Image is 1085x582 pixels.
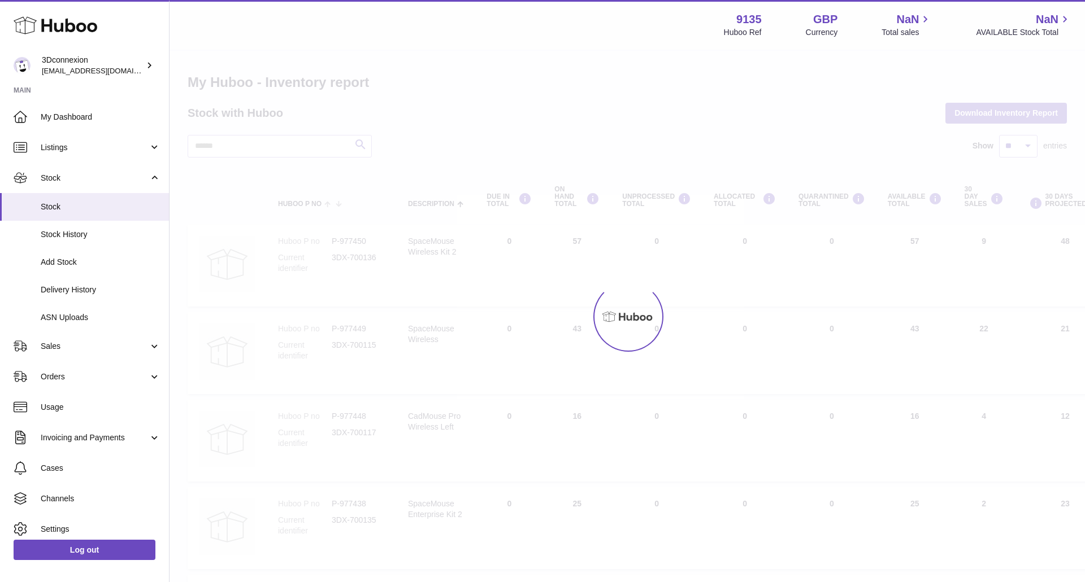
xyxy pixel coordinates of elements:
[976,27,1071,38] span: AVAILABLE Stock Total
[41,341,149,352] span: Sales
[41,285,160,295] span: Delivery History
[813,12,837,27] strong: GBP
[896,12,919,27] span: NaN
[41,493,160,504] span: Channels
[882,27,932,38] span: Total sales
[14,540,155,560] a: Log out
[41,142,149,153] span: Listings
[41,524,160,535] span: Settings
[976,12,1071,38] a: NaN AVAILABLE Stock Total
[41,371,149,382] span: Orders
[41,432,149,443] span: Invoicing and Payments
[41,173,149,183] span: Stock
[41,312,160,323] span: ASN Uploads
[41,402,160,413] span: Usage
[724,27,762,38] div: Huboo Ref
[42,66,166,75] span: [EMAIL_ADDRESS][DOMAIN_NAME]
[14,57,31,74] img: order_eu@3dconnexion.com
[806,27,838,38] div: Currency
[41,202,160,212] span: Stock
[736,12,762,27] strong: 9135
[882,12,932,38] a: NaN Total sales
[41,463,160,474] span: Cases
[1036,12,1058,27] span: NaN
[41,229,160,240] span: Stock History
[41,112,160,122] span: My Dashboard
[41,257,160,268] span: Add Stock
[42,55,144,76] div: 3Dconnexion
